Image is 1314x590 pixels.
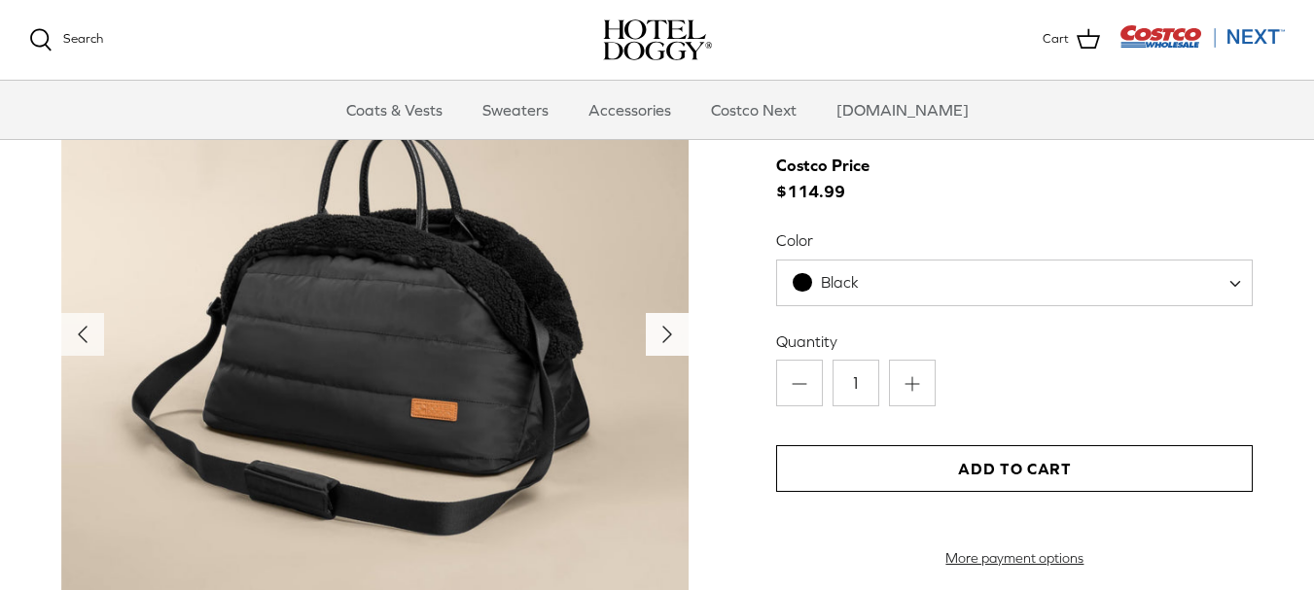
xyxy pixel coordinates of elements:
input: Quantity [833,360,879,406]
a: Cart [1043,27,1100,52]
button: Previous [61,313,104,356]
a: Sweaters [465,81,566,139]
span: Black [776,260,1253,306]
span: Cart [1043,29,1069,50]
a: Visit Costco Next [1119,37,1285,52]
button: Add to Cart [776,445,1253,492]
a: Coats & Vests [329,81,460,139]
img: Costco Next [1119,24,1285,49]
a: Costco Next [693,81,814,139]
a: Accessories [571,81,689,139]
img: hoteldoggycom [603,19,712,60]
a: hoteldoggy.com hoteldoggycom [603,19,712,60]
div: Costco Price [776,153,870,179]
a: [DOMAIN_NAME] [819,81,986,139]
a: Search [29,28,103,52]
label: Color [776,229,1253,251]
span: Black [821,273,859,291]
span: Black [777,272,898,293]
a: More payment options [776,550,1253,567]
button: Next [646,313,689,356]
label: Quantity [776,330,1253,352]
span: Search [63,31,103,46]
span: $114.99 [776,153,889,205]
